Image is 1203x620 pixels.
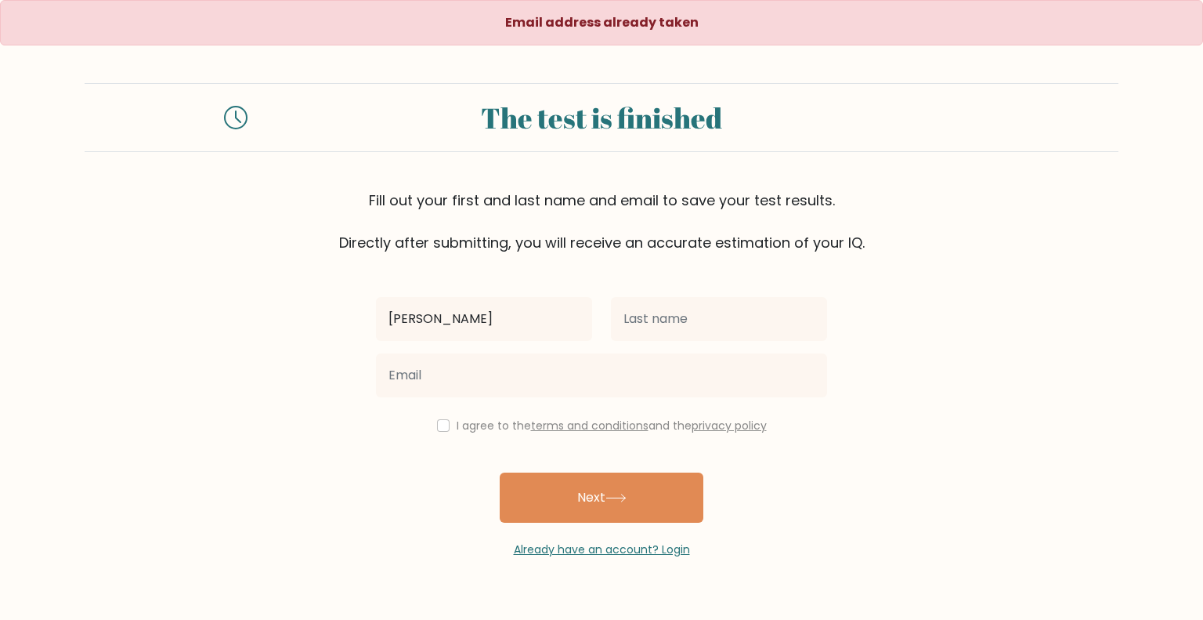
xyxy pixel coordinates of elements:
[266,96,937,139] div: The test is finished
[500,473,703,523] button: Next
[457,418,767,433] label: I agree to the and the
[611,297,827,341] input: Last name
[692,418,767,433] a: privacy policy
[85,190,1118,253] div: Fill out your first and last name and email to save your test results. Directly after submitting,...
[514,542,690,557] a: Already have an account? Login
[505,13,699,31] strong: Email address already taken
[376,354,827,397] input: Email
[376,297,592,341] input: First name
[531,418,648,433] a: terms and conditions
